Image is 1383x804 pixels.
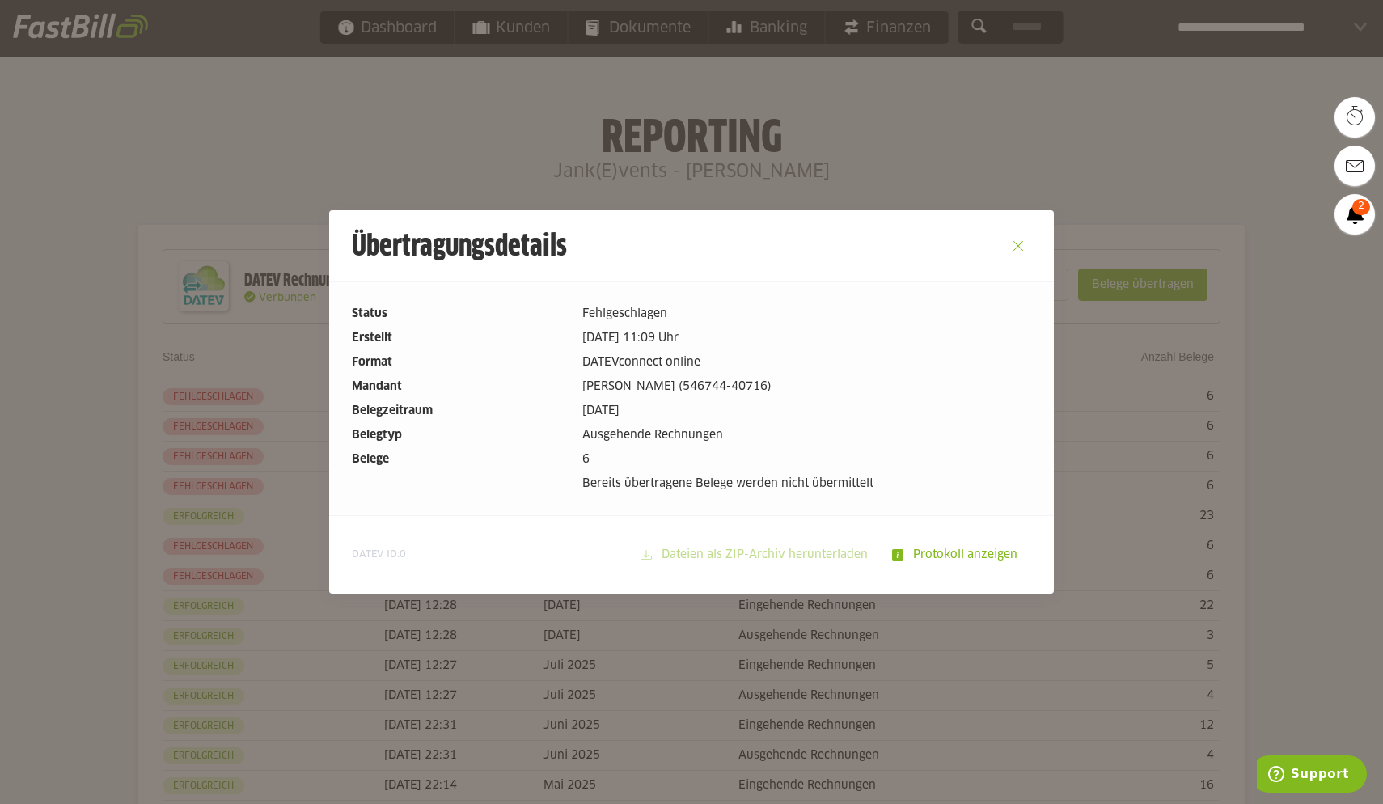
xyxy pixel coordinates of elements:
dt: Belegzeitraum [352,402,569,420]
dd: [PERSON_NAME] (546744-40716) [582,378,1031,396]
span: 0 [400,550,406,560]
dt: Mandant [352,378,569,396]
dt: Status [352,305,569,323]
dt: Belege [352,451,569,468]
a: 2 [1334,194,1375,235]
dd: DATEVconnect online [582,353,1031,371]
dd: 6 [582,451,1031,468]
dd: Fehlgeschlagen [582,305,1031,323]
dd: Ausgehende Rechnungen [582,426,1031,444]
span: 2 [1352,199,1370,215]
dd: [DATE] [582,402,1031,420]
dt: Format [352,353,569,371]
iframe: Öffnet ein Widget, in dem Sie weitere Informationen finden [1257,755,1367,796]
dt: Erstellt [352,329,569,347]
dd: Bereits übertragene Belege werden nicht übermittelt [582,475,1031,493]
dt: Belegtyp [352,426,569,444]
span: DATEV ID: [352,548,406,561]
sl-button: Protokoll anzeigen [882,539,1031,571]
sl-button: Dateien als ZIP-Archiv herunterladen [630,539,882,571]
dd: [DATE] 11:09 Uhr [582,329,1031,347]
